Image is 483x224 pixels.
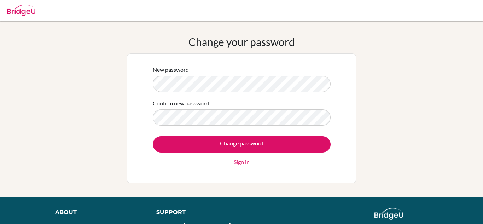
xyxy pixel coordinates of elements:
h1: Change your password [188,35,295,48]
a: Sign in [234,158,250,166]
label: New password [153,65,189,74]
label: Confirm new password [153,99,209,108]
div: Support [156,208,234,217]
img: logo_white@2x-f4f0deed5e89b7ecb1c2cc34c3e3d731f90f0f143d5ea2071677605dd97b5244.png [374,208,403,220]
input: Change password [153,136,331,153]
div: About [55,208,140,217]
img: Bridge-U [7,5,35,16]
